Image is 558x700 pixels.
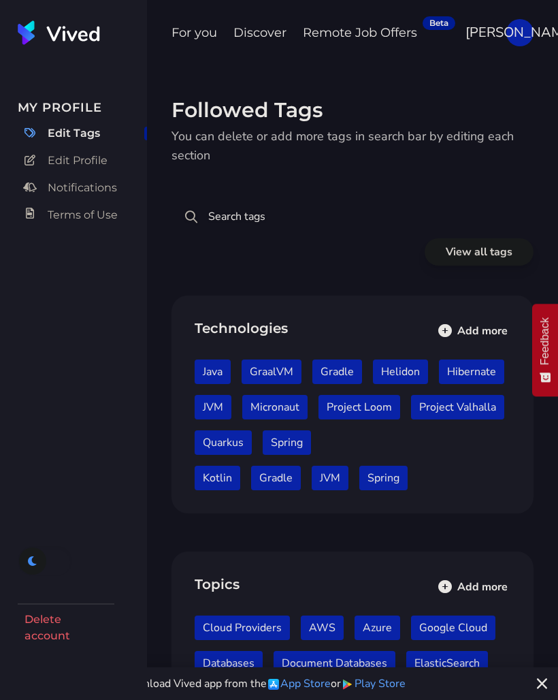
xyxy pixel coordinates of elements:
[242,360,301,384] button: Remove GraalVM tag
[242,395,308,419] button: Remove Micronaut tag
[18,150,147,172] a: Edit Profile
[206,208,268,225] div: Search tags
[171,98,534,123] h1: Followed Tags
[506,19,534,46] button: [PERSON_NAME]
[195,360,231,384] button: Remove Java tag
[373,360,428,384] button: Remove Helidon tag
[18,177,147,199] a: Notifications
[425,238,534,266] button: View all tags
[355,616,400,640] button: Remove Azure tag
[171,23,217,42] a: For you
[195,616,290,640] button: Remove Cloud Providers tag
[433,316,513,346] button: Add more
[274,651,395,675] button: Remove Document Databases tag
[267,675,331,692] a: App Store
[195,651,263,675] button: Remove Databases tag
[195,395,231,419] button: Remove JVM tag
[233,23,286,42] a: Discover
[18,123,147,144] a: Edit Tags
[195,430,252,455] button: Remove Quarkus tag
[312,466,348,490] button: Remove JVM tag
[532,304,558,396] button: Feedback - Show survey
[48,125,100,142] span: Edit Tags
[439,360,504,384] button: Remove Hibernate tag
[18,204,147,226] a: Terms of Use
[195,575,521,594] h2: Topics
[303,23,417,42] a: Remote Job OffersBeta
[48,207,118,223] span: Terms of Use
[195,466,240,490] button: Remove Kotlin tag
[359,466,408,490] button: Remove Spring tag
[406,651,488,675] button: Remove ElasticSearch tag
[233,25,286,43] span: Discover
[18,98,147,117] span: My Profile
[48,180,117,196] span: Notifications
[48,153,108,169] span: Edit Profile
[303,25,417,43] span: Remote Job Offers
[301,616,344,640] button: Remove AWS tag
[318,395,400,419] button: Remove Project Loom tag
[251,466,301,490] button: Remove Gradle tag
[171,127,534,165] p: You can delete or add more tags in search bar by editing each section
[195,319,521,338] h2: Technologies
[18,605,114,651] a: Delete account
[171,25,217,43] span: For you
[423,16,455,30] div: Beta
[312,360,362,384] button: Remove Gradle tag
[411,395,504,419] button: Remove Project Valhalla tag
[341,675,406,692] a: Play Store
[411,616,495,640] button: Remove Google Cloud tag
[539,317,551,365] span: Feedback
[433,572,513,602] button: Add more
[18,20,100,45] img: Vived
[263,430,311,455] button: Remove Spring tag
